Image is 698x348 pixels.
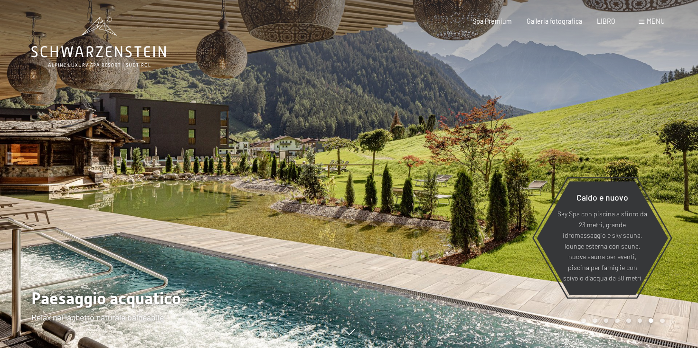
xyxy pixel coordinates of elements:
[597,17,615,25] a: LIBRO
[581,319,586,323] div: Carousel Page 1
[626,319,631,323] div: Pagina 5 della giostra
[472,17,512,25] a: Spa Premium
[647,17,665,25] font: menu
[536,181,669,296] a: Caldo e nuovo Sky Spa con piscina a sfioro da 23 metri, grande idromassaggio e sky sauna, lounge ...
[576,192,628,203] font: Caldo e nuovo
[578,319,664,323] div: Paginazione carosello
[660,319,665,323] div: Carousel Page 8
[593,319,597,323] div: Carousel Page 2
[604,319,609,323] div: Pagina 3 della giostra
[649,319,653,323] div: Carousel Page 7 (Current Slide)
[615,319,620,323] div: Pagina 4 del carosello
[557,210,647,282] font: Sky Spa con piscina a sfioro da 23 metri, grande idromassaggio e sky sauna, lounge esterna con sa...
[527,17,582,25] a: Galleria fotografica
[638,319,642,323] div: Pagina 6 della giostra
